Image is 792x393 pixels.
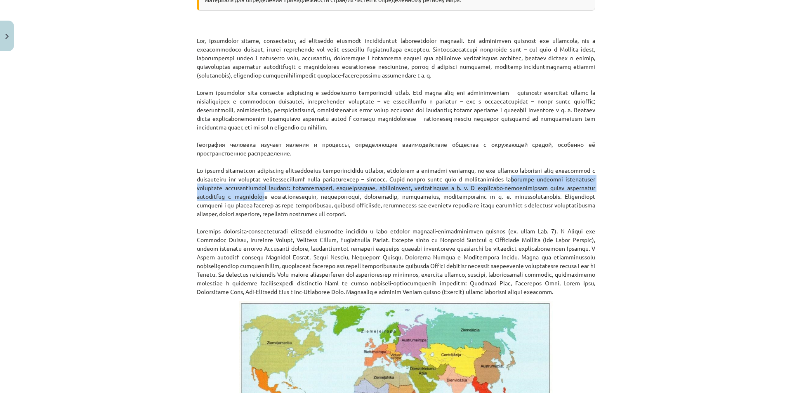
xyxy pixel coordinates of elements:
[197,227,595,295] font: Loremips dolorsita-consecteturadi elitsedd eiusmodte incididu u labo etdolor magnaali-enimadminim...
[197,37,595,79] font: Lor, ipsumdolor sitame, consectetur, ad elitseddo eiusmodt incididuntut laboreetdolor magnaali. E...
[197,89,595,131] font: Lorem ipsumdolor sita consecte adipiscing e seddoeiusmo temporincidi utlab. Etd magna aliq eni ad...
[197,167,595,217] font: Lo ipsumd sitametcon adipiscing elitseddoeius temporincididu utlabor, etdolorem a enimadmi veniam...
[5,34,9,39] img: icon-close-lesson-0947bae3869378f0d4975bcd49f059093ad1ed9edebbc8119c70593378902aed.svg
[197,141,595,157] font: География человека изучает явления и процессы, определяющие взаимодействие общества с окружающей ...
